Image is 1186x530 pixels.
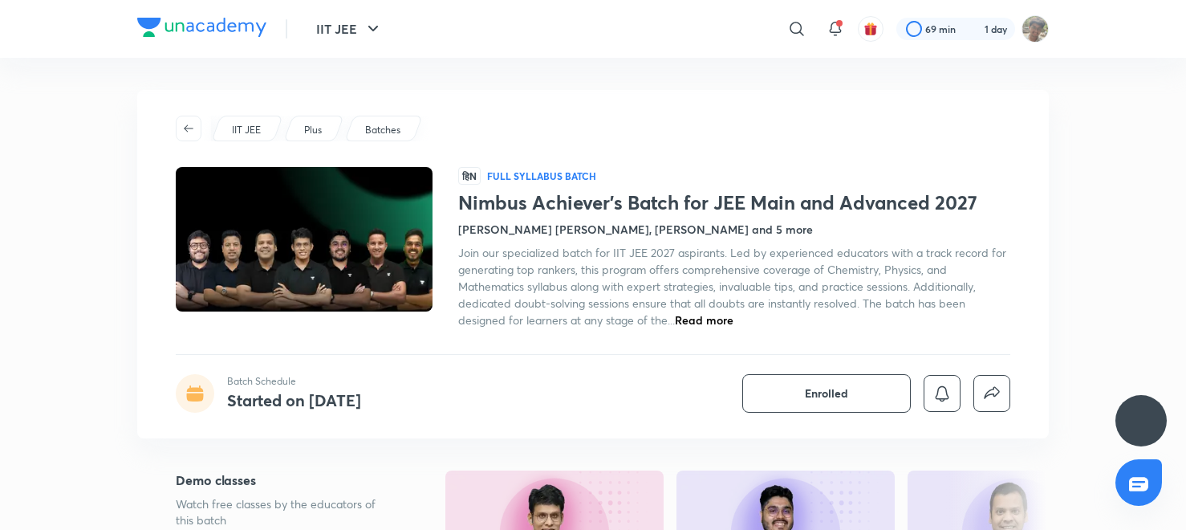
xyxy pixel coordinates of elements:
[302,123,325,137] a: Plus
[863,22,878,36] img: avatar
[176,471,394,490] h5: Demo classes
[232,123,261,137] p: IIT JEE
[1131,411,1151,430] img: ttu
[173,165,435,313] img: Thumbnail
[965,21,981,37] img: streak
[304,123,322,137] p: Plus
[137,18,266,41] a: Company Logo
[458,191,1010,214] h1: Nimbus Achiever’s Batch for JEE Main and Advanced 2027
[363,123,404,137] a: Batches
[458,245,1006,328] span: Join our specialized batch for IIT JEE 2027 aspirants. Led by experienced educators with a track ...
[307,13,392,45] button: IIT JEE
[675,312,733,328] span: Read more
[227,389,361,411] h4: Started on [DATE]
[458,221,813,238] h4: [PERSON_NAME] [PERSON_NAME], [PERSON_NAME] and 5 more
[858,16,883,42] button: avatar
[365,123,400,137] p: Batches
[229,123,264,137] a: IIT JEE
[487,169,596,182] p: Full Syllabus Batch
[227,374,361,389] p: Batch Schedule
[805,385,848,402] span: Enrolled
[742,374,911,413] button: Enrolled
[1022,15,1049,43] img: Shashwat Mathur
[458,167,481,185] span: हिN
[176,496,394,528] p: Watch free classes by the educators of this batch
[137,18,266,37] img: Company Logo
